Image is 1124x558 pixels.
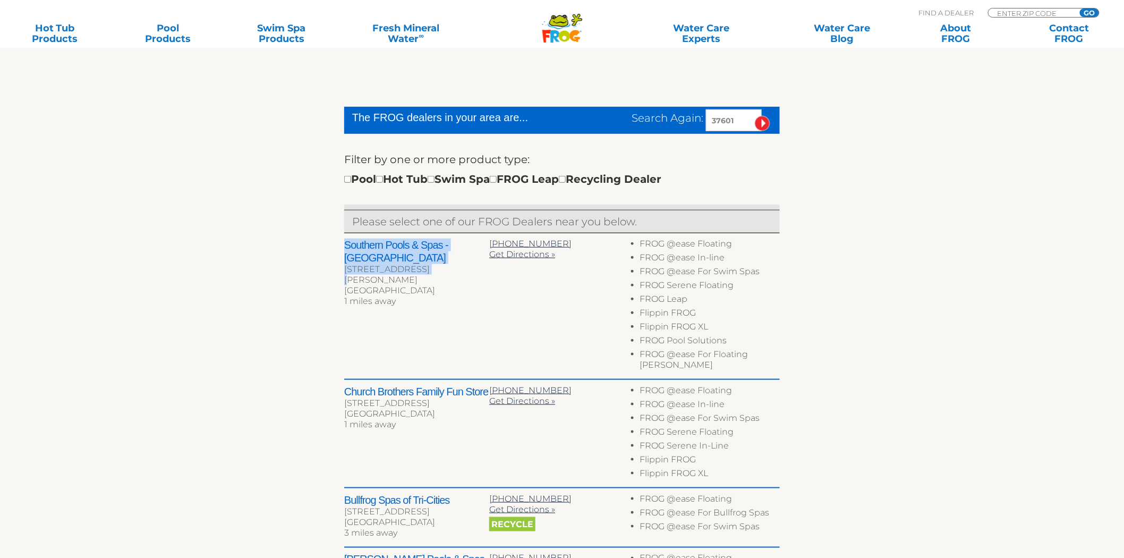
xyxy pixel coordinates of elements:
[640,294,780,308] li: FROG Leap
[919,8,974,18] p: Find A Dealer
[489,517,535,531] span: Recycle
[344,285,489,296] div: [GEOGRAPHIC_DATA]
[640,454,780,468] li: Flippin FROG
[640,239,780,252] li: FROG @ease Floating
[419,31,424,40] sup: ∞
[344,517,489,528] div: [GEOGRAPHIC_DATA]
[640,322,780,335] li: Flippin FROG XL
[640,441,780,454] li: FROG Serene In-Line
[640,335,780,349] li: FROG Pool Solutions
[630,23,773,44] a: Water CareExperts
[640,280,780,294] li: FROG Serene Floating
[237,23,326,44] a: Swim SpaProducts
[640,413,780,427] li: FROG @ease For Swim Spas
[344,239,489,264] h2: Southern Pools & Spas - [GEOGRAPHIC_DATA]
[344,264,489,285] div: [STREET_ADDRESS][PERSON_NAME]
[344,385,489,398] h2: Church Brothers Family Fun Store
[344,419,396,429] span: 1 miles away
[344,494,489,506] h2: Bullfrog Spas of Tri-Cities
[489,494,572,504] a: [PHONE_NUMBER]
[640,494,780,508] li: FROG @ease Floating
[344,296,396,306] span: 1 miles away
[352,213,772,230] p: Please select one of our FROG Dealers near you below.
[640,308,780,322] li: Flippin FROG
[640,349,780,374] li: FROG @ease For Floating [PERSON_NAME]
[640,385,780,399] li: FROG @ease Floating
[489,239,572,249] a: [PHONE_NUMBER]
[344,409,489,419] div: [GEOGRAPHIC_DATA]
[344,151,530,168] label: Filter by one or more product type:
[640,427,780,441] li: FROG Serene Floating
[344,171,661,188] div: Pool Hot Tub Swim Spa FROG Leap Recycling Dealer
[344,528,397,538] span: 3 miles away
[11,23,99,44] a: Hot TubProducts
[344,398,489,409] div: [STREET_ADDRESS]
[489,385,572,395] a: [PHONE_NUMBER]
[489,249,555,259] a: Get Directions »
[912,23,1000,44] a: AboutFROG
[640,399,780,413] li: FROG @ease In-line
[489,504,555,514] a: Get Directions »
[798,23,887,44] a: Water CareBlog
[640,508,780,521] li: FROG @ease For Bullfrog Spas
[124,23,212,44] a: PoolProducts
[755,116,770,131] input: Submit
[997,9,1068,18] input: Zip Code Form
[351,23,462,44] a: Fresh MineralWater∞
[344,506,489,517] div: [STREET_ADDRESS]
[1080,9,1099,17] input: GO
[640,521,780,535] li: FROG @ease For Swim Spas
[640,252,780,266] li: FROG @ease In-line
[640,468,780,482] li: Flippin FROG XL
[1025,23,1113,44] a: ContactFROG
[489,396,555,406] a: Get Directions »
[632,112,703,124] span: Search Again:
[640,266,780,280] li: FROG @ease For Swim Spas
[352,109,566,125] div: The FROG dealers in your area are...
